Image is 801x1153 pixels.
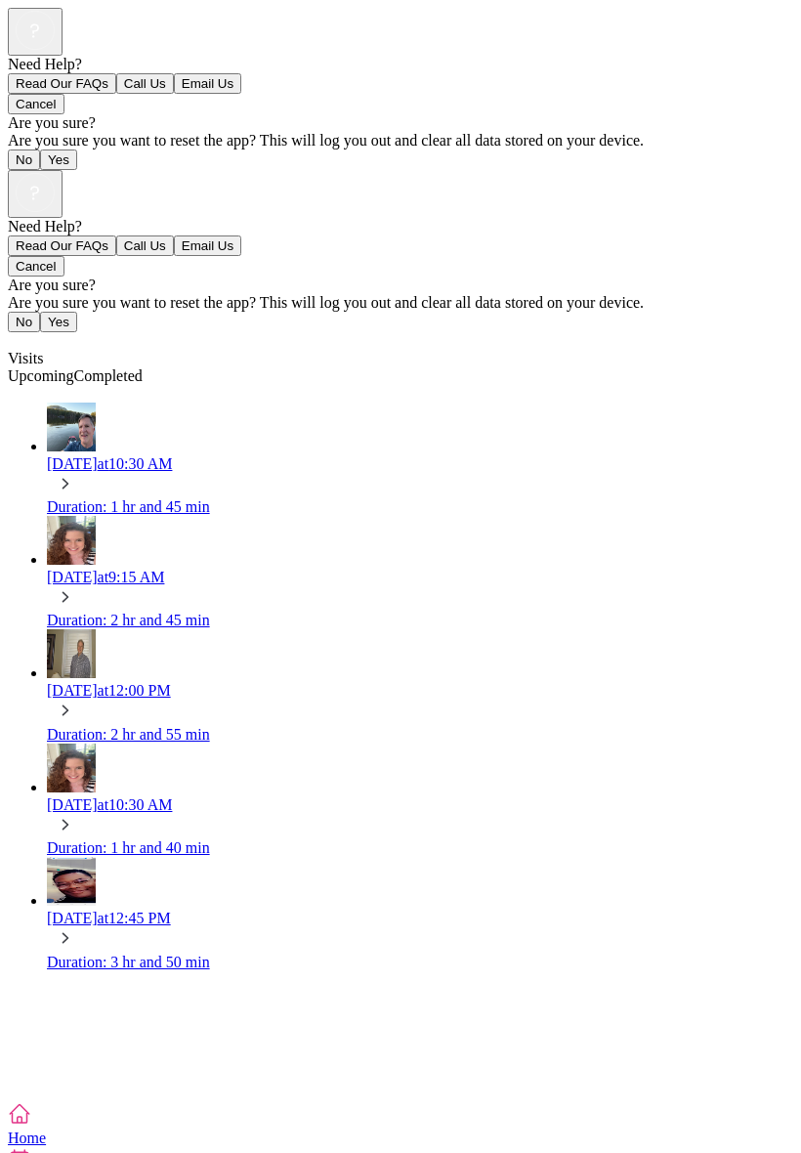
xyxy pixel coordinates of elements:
[47,455,793,473] div: [DATE] at 10:30 AM
[47,857,793,970] a: avatar[DATE]at12:45 PMDuration: 3 hr and 50 min
[47,569,793,586] div: [DATE] at 9:15 AM
[47,839,793,857] div: Duration: 1 hr and 40 min
[8,350,43,366] span: Visits
[47,498,793,516] div: Duration: 1 hr and 45 min
[47,516,793,629] a: avatar[DATE]at9:15 AMDuration: 2 hr and 45 min
[8,1102,793,1146] a: Home
[8,1130,46,1146] span: Home
[47,726,793,744] div: Duration: 2 hr and 55 min
[8,73,116,94] button: Read Our FAQs
[8,56,793,73] div: Need Help?
[47,744,96,792] img: avatar
[116,235,174,256] button: Call Us
[40,312,77,332] button: Yes
[47,403,96,451] img: avatar
[47,516,96,565] img: avatar
[47,857,96,906] img: avatar
[47,954,793,971] div: Duration: 3 hr and 50 min
[47,910,793,927] div: [DATE] at 12:45 PM
[174,73,241,94] button: Email Us
[40,149,77,170] button: Yes
[8,277,793,294] div: Are you sure?
[47,629,793,743] a: avatar[DATE]at12:00 PMDuration: 2 hr and 55 min
[174,235,241,256] button: Email Us
[116,73,174,94] button: Call Us
[8,294,793,312] div: Are you sure you want to reset the app? This will log you out and clear all data stored on your d...
[47,744,793,857] a: avatar[DATE]at10:30 AMDuration: 1 hr and 40 min
[8,987,9,1085] img: spacer
[8,218,793,235] div: Need Help?
[74,367,143,384] a: Completed
[47,796,793,814] div: [DATE] at 10:30 AM
[8,312,40,332] button: No
[8,149,40,170] button: No
[8,132,793,149] div: Are you sure you want to reset the app? This will log you out and clear all data stored on your d...
[47,682,793,700] div: [DATE] at 12:00 PM
[8,235,116,256] button: Read Our FAQs
[8,256,64,277] button: Cancel
[8,94,64,114] button: Cancel
[47,403,793,516] a: avatar[DATE]at10:30 AMDuration: 1 hr and 45 min
[47,629,96,678] img: avatar
[8,114,793,132] div: Are you sure?
[47,612,793,629] div: Duration: 2 hr and 45 min
[8,367,74,384] a: Upcoming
